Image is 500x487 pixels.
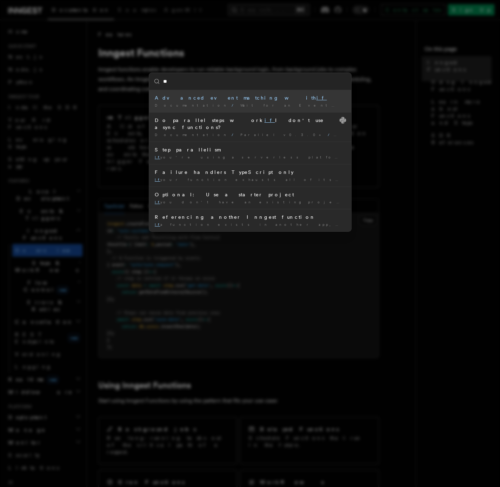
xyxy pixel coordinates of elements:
[343,103,385,107] span: Examples
[155,214,346,221] div: Referencing another Inngest function
[155,155,346,160] div: you’re using a serverless platform to host, code …
[155,199,346,205] div: you don't have an existing project, you can …
[328,133,334,137] span: /
[155,94,346,101] div: Advanced event matching with
[232,103,238,107] span: /
[155,103,229,107] span: Documentation
[155,191,346,198] div: Optional: Use a starter project
[240,103,340,107] span: Wait for an Event
[155,200,160,204] mark: If
[155,222,346,227] div: a function exists in another app, you can create …
[240,133,325,137] span: Parallel v0.3.0+
[155,169,346,176] div: Failure handlers TypeScript only
[155,222,160,226] mark: If
[265,117,275,123] mark: if
[155,177,346,182] div: your function exhausts all of its retries, it will …
[334,103,340,107] span: /
[232,133,238,137] span: /
[155,177,160,182] mark: If
[155,117,346,131] div: Do parallel steps work I don't use async functions?
[155,133,229,137] span: Documentation
[316,95,327,101] mark: if
[155,146,346,153] div: Step parallelism
[155,155,160,159] mark: If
